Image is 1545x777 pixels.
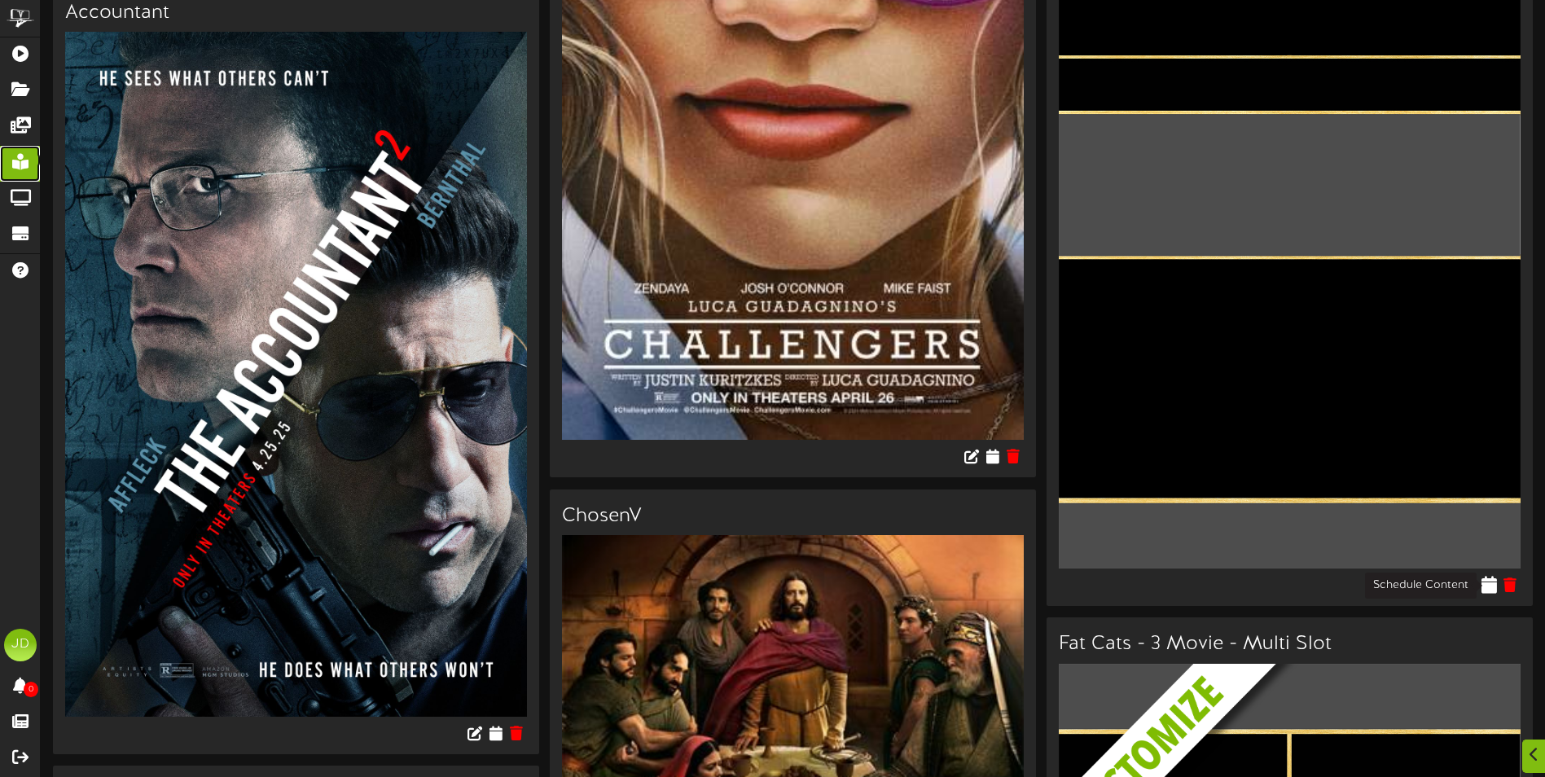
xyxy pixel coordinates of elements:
h3: ChosenV [562,506,1024,527]
h3: Fat Cats - 3 Movie - Multi Slot [1059,634,1521,655]
div: JD [4,629,37,661]
img: cebc4797-c891-4e6b-8ce0-24510a3961dd.jpg [65,32,527,716]
span: 0 [24,682,38,697]
h3: Accountant [65,2,527,24]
